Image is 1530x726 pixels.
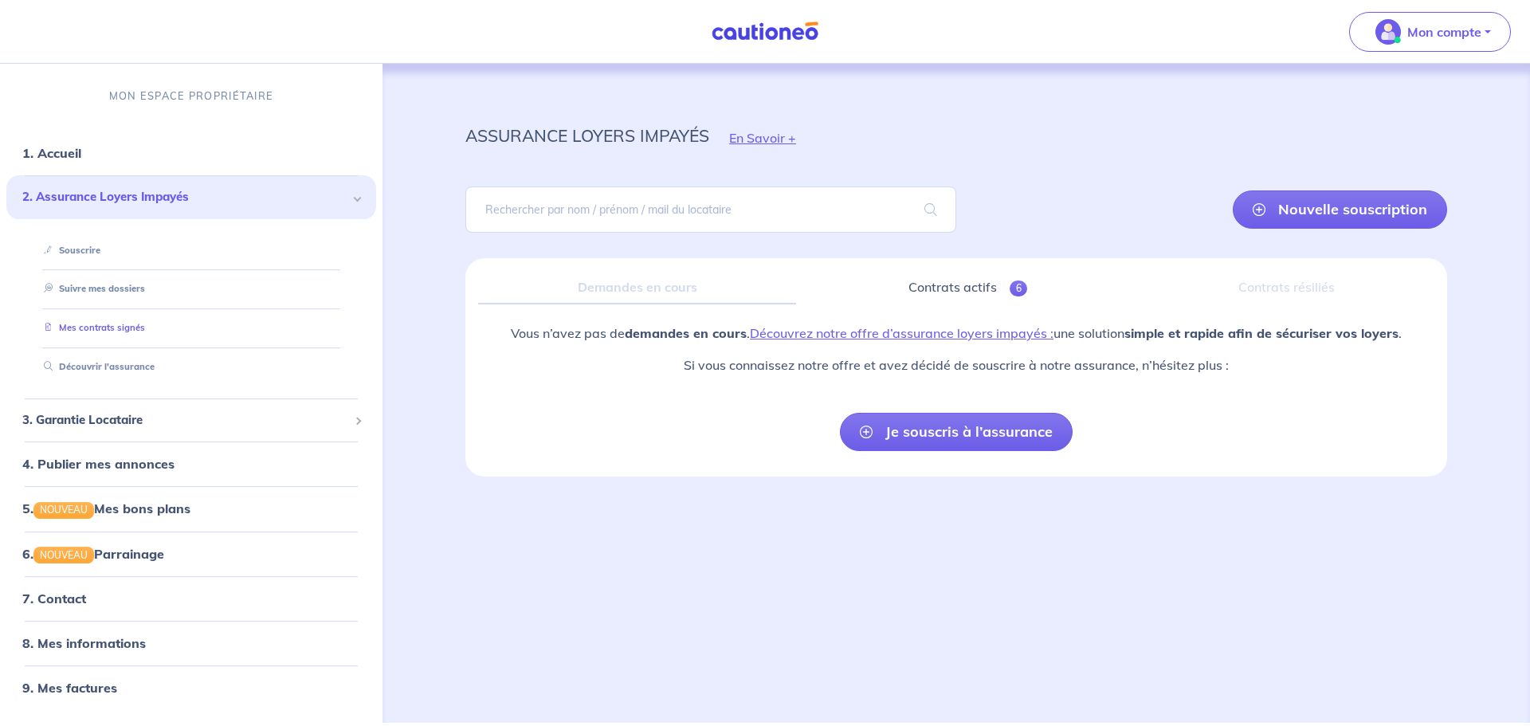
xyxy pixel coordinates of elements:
[37,245,100,256] a: Souscrire
[22,500,190,516] a: 5.NOUVEAUMes bons plans
[705,22,825,41] img: Cautioneo
[22,591,86,606] a: 7. Contact
[465,121,709,150] p: assurance loyers impayés
[22,635,146,651] a: 8. Mes informations
[37,322,145,333] a: Mes contrats signés
[750,325,1053,341] a: Découvrez notre offre d’assurance loyers impayés :
[905,187,956,232] span: search
[625,325,747,341] strong: demandes en cours
[25,315,357,341] div: Mes contrats signés
[511,324,1402,343] p: Vous n’avez pas de . une solution .
[25,354,357,380] div: Découvrir l'assurance
[37,284,145,295] a: Suivre mes dossiers
[6,448,376,480] div: 4. Publier mes annonces
[709,115,816,161] button: En Savoir +
[840,413,1073,451] a: Je souscris à l’assurance
[1407,22,1481,41] p: Mon compte
[6,405,376,436] div: 3. Garantie Locataire
[511,355,1402,375] p: Si vous connaissez notre offre et avez décidé de souscrire à notre assurance, n’hésitez plus :
[6,538,376,570] div: 6.NOUVEAUParrainage
[1010,281,1028,296] span: 6
[22,411,348,430] span: 3. Garantie Locataire
[809,271,1127,304] a: Contrats actifs6
[6,137,376,169] div: 1. Accueil
[465,186,956,233] input: Rechercher par nom / prénom / mail du locataire
[6,627,376,659] div: 8. Mes informations
[22,456,175,472] a: 4. Publier mes annonces
[6,493,376,524] div: 5.NOUVEAUMes bons plans
[6,672,376,704] div: 9. Mes factures
[37,361,155,372] a: Découvrir l'assurance
[22,145,81,161] a: 1. Accueil
[6,175,376,219] div: 2. Assurance Loyers Impayés
[6,583,376,614] div: 7. Contact
[109,88,273,104] p: MON ESPACE PROPRIÉTAIRE
[25,237,357,264] div: Souscrire
[1349,12,1511,52] button: illu_account_valid_menu.svgMon compte
[1233,190,1447,229] a: Nouvelle souscription
[1124,325,1399,341] strong: simple et rapide afin de sécuriser vos loyers
[22,546,164,562] a: 6.NOUVEAUParrainage
[1375,19,1401,45] img: illu_account_valid_menu.svg
[22,680,117,696] a: 9. Mes factures
[25,277,357,303] div: Suivre mes dossiers
[22,188,348,206] span: 2. Assurance Loyers Impayés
